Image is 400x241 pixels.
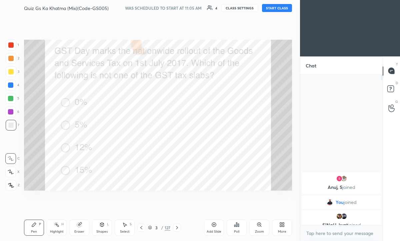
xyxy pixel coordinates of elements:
div: 4 [5,80,19,90]
span: joined [348,222,361,228]
p: T [396,62,398,67]
img: 5383efa7a74a4c0d9437bc159205a728.jpg [336,213,343,220]
div: Highlight [50,230,64,233]
img: 3 [336,175,343,182]
p: D [396,80,398,85]
div: C [5,153,20,164]
div: Poll [234,230,239,233]
h4: Quiz Gs Ka Khatma (Mix)(Code-GS005) [24,5,109,11]
div: More [278,230,286,233]
button: START CLASS [262,4,292,12]
div: L [107,223,109,226]
p: SiNgH, kyat [306,222,377,228]
div: Zoom [255,230,264,233]
div: Pen [31,230,37,233]
div: 4 [215,6,217,10]
img: 2e1776e2a17a458f8f2ae63657c11f57.jpg [326,199,333,206]
img: 6ba46531e97a438a9be9ebb2e6454216.jpg [341,213,347,220]
div: Add Slide [207,230,221,233]
div: 127 [165,225,170,231]
div: / [161,226,163,230]
div: X [5,167,20,177]
div: 3 [153,226,160,230]
div: 5 [5,93,19,104]
div: 2 [6,53,19,64]
div: Z [6,180,20,191]
div: 1 [6,40,19,50]
p: G [395,99,398,104]
span: joined [342,184,355,190]
p: Anuj, S [306,185,377,190]
span: joined [344,200,357,205]
div: Shapes [96,230,108,233]
div: H [61,223,64,226]
div: grid [300,171,383,225]
div: P [39,223,41,226]
div: S [130,223,132,226]
div: 6 [5,106,19,117]
p: Chat [300,57,322,74]
div: Eraser [74,230,84,233]
span: You [336,200,344,205]
div: 3 [6,66,19,77]
h5: WAS SCHEDULED TO START AT 11:05 AM [125,5,202,11]
div: 7 [6,120,19,131]
img: 6ec543c3ec9c4428aa04ab86c63f5a1b.jpg [341,175,347,182]
div: Select [120,230,130,233]
button: CLASS SETTINGS [221,4,258,12]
